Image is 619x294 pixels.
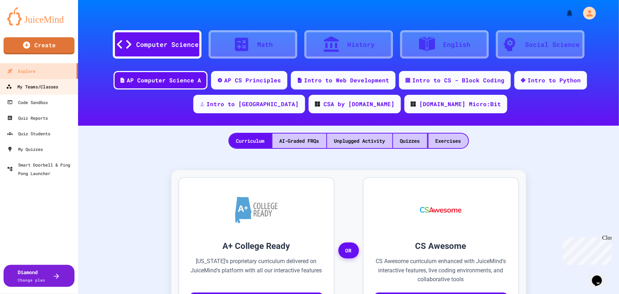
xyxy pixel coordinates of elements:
span: Change plan [18,277,45,283]
div: Social Science [525,40,580,49]
div: AI-Graded FRQs [272,134,326,148]
div: Smart Doorbell & Ping Pong Launcher [7,160,75,178]
div: Explore [7,67,35,75]
div: AP Computer Science A [127,76,201,85]
div: My Notifications [552,7,576,19]
div: Intro to Python [527,76,581,85]
h3: CS Awesome [374,240,508,252]
div: Chat with us now!Close [3,3,49,45]
img: CODE_logo_RGB.png [315,102,320,107]
div: My Account [576,5,598,21]
div: English [443,40,470,49]
img: CS Awesome [413,189,469,231]
p: CS Awesome curriculum enhanced with JuiceMind's interactive features, live coding environments, a... [374,257,508,284]
span: OR [338,243,359,259]
a: Create [4,37,74,54]
div: Exercises [429,134,468,148]
iframe: chat widget [560,235,612,265]
div: Code Sandbox [7,98,48,107]
div: Diamond [18,268,45,283]
div: CSA by [DOMAIN_NAME] [324,100,394,108]
div: Quiz Students [7,129,50,138]
div: History [347,40,375,49]
div: Computer Science [137,40,199,49]
div: Unplugged Activity [327,134,392,148]
div: [DOMAIN_NAME] Micro:Bit [419,100,501,108]
button: DiamondChange plan [4,265,74,287]
div: Quiz Reports [7,114,48,122]
div: Quizzes [393,134,427,148]
div: Curriculum [229,134,272,148]
div: Intro to CS - Block Coding [412,76,504,85]
img: A+ College Ready [235,197,278,223]
img: logo-orange.svg [7,7,71,26]
div: Math [258,40,273,49]
div: Intro to [GEOGRAPHIC_DATA] [206,100,299,108]
div: My Teams/Classes [6,82,58,91]
p: [US_STATE]'s proprietary curriculum delivered on JuiceMind's platform with all our interactive fe... [190,257,323,284]
h3: A+ College Ready [190,240,323,252]
iframe: chat widget [589,266,612,287]
div: Intro to Web Development [304,76,389,85]
img: CODE_logo_RGB.png [411,102,416,107]
div: AP CS Principles [224,76,281,85]
div: My Quizzes [7,145,43,153]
